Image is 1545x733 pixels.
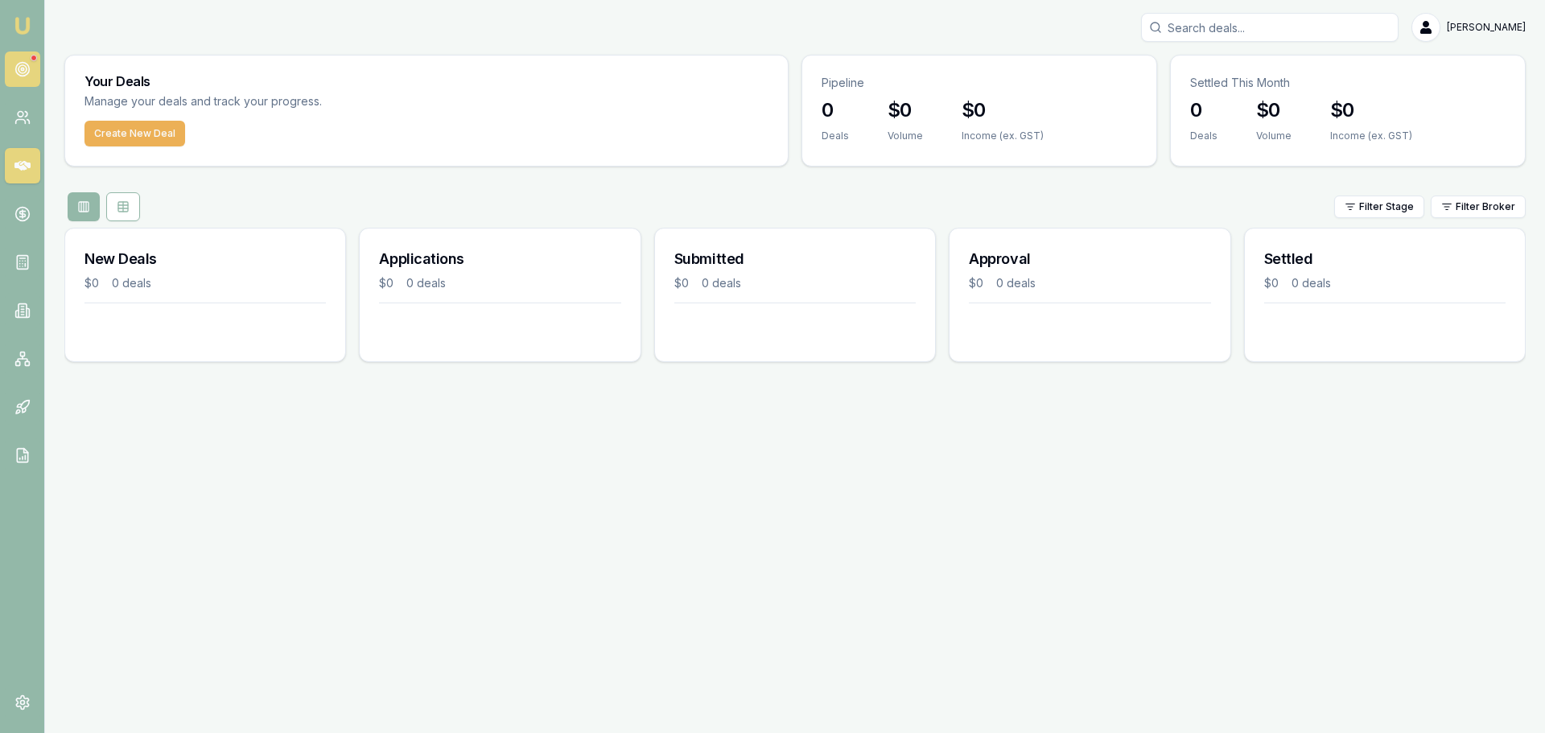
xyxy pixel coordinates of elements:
[406,275,446,291] div: 0 deals
[969,275,983,291] div: $0
[1256,97,1292,123] h3: $0
[1264,275,1279,291] div: $0
[962,97,1044,123] h3: $0
[888,97,923,123] h3: $0
[1447,21,1526,34] span: [PERSON_NAME]
[1256,130,1292,142] div: Volume
[888,130,923,142] div: Volume
[1190,97,1217,123] h3: 0
[962,130,1044,142] div: Income (ex. GST)
[1292,275,1331,291] div: 0 deals
[84,93,496,111] p: Manage your deals and track your progress.
[674,275,689,291] div: $0
[1431,196,1526,218] button: Filter Broker
[996,275,1036,291] div: 0 deals
[379,275,393,291] div: $0
[822,97,849,123] h3: 0
[84,275,99,291] div: $0
[1190,130,1217,142] div: Deals
[1330,97,1412,123] h3: $0
[1330,130,1412,142] div: Income (ex. GST)
[822,130,849,142] div: Deals
[1359,200,1414,213] span: Filter Stage
[84,248,326,270] h3: New Deals
[674,248,916,270] h3: Submitted
[1190,75,1506,91] p: Settled This Month
[379,248,620,270] h3: Applications
[112,275,151,291] div: 0 deals
[84,121,185,146] button: Create New Deal
[1456,200,1515,213] span: Filter Broker
[822,75,1137,91] p: Pipeline
[702,275,741,291] div: 0 deals
[1141,13,1399,42] input: Search deals
[13,16,32,35] img: emu-icon-u.png
[84,75,768,88] h3: Your Deals
[1264,248,1506,270] h3: Settled
[1334,196,1424,218] button: Filter Stage
[969,248,1210,270] h3: Approval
